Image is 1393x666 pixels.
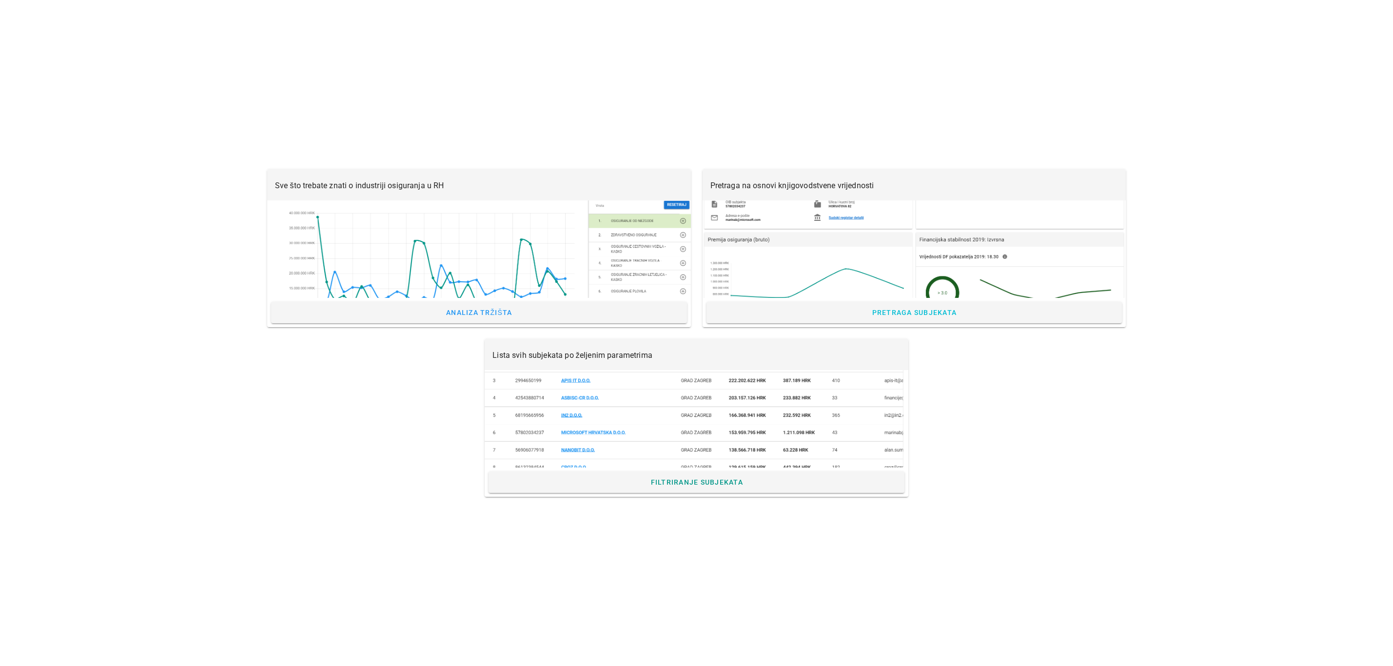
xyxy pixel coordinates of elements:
span: Pretraga na osnovi knjigovodstvene vrijednosti [710,181,874,190]
span: Lista svih subjekata po željenim parametrima [492,351,652,360]
a: Filtriranje subjekata [489,471,904,493]
span: Analiza tržišta [446,309,512,316]
a: Pretraga subjekata [706,302,1122,323]
span: Filtriranje subjekata [650,478,743,486]
span: Pretraga subjekata [871,309,957,316]
span: Sve što trebate znati o industriji osiguranja u RH [275,181,444,190]
a: Analiza tržišta [271,302,687,323]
